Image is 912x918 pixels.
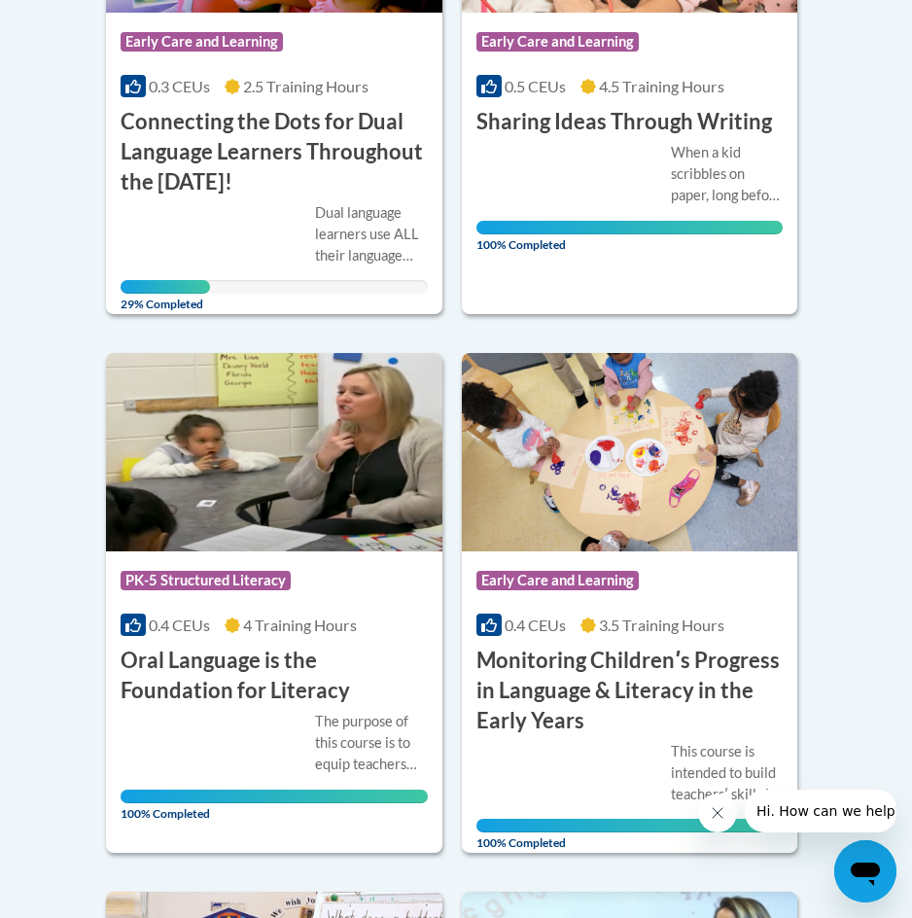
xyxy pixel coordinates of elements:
[505,77,566,95] span: 0.5 CEUs
[476,646,784,735] h3: Monitoring Childrenʹs Progress in Language & Literacy in the Early Years
[476,571,639,590] span: Early Care and Learning
[106,353,442,551] img: Course Logo
[243,77,368,95] span: 2.5 Training Hours
[698,794,737,832] iframe: Close message
[121,790,428,821] span: 100% Completed
[476,221,784,252] span: 100% Completed
[476,819,784,850] span: 100% Completed
[149,616,210,634] span: 0.4 CEUs
[671,142,784,206] div: When a kid scribbles on paper, long before they can write their letters, theyʹre starting to unde...
[121,280,210,294] div: Your progress
[476,107,772,137] h3: Sharing Ideas Through Writing
[121,280,210,311] span: 29% Completed
[243,616,357,634] span: 4 Training Hours
[834,840,896,902] iframe: Button to launch messaging window
[476,819,784,832] div: Your progress
[12,14,158,29] span: Hi. How can we help?
[462,353,798,853] a: Course LogoEarly Care and Learning0.4 CEUs3.5 Training Hours Monitoring Childrenʹs Progress in La...
[476,221,784,234] div: Your progress
[462,353,798,551] img: Course Logo
[599,616,724,634] span: 3.5 Training Hours
[315,202,428,266] div: Dual language learners use ALL their language resources to make meaning of their world and the ne...
[745,790,896,832] iframe: Message from company
[315,711,428,775] div: The purpose of this course is to equip teachers with the knowledge of the components of oral lang...
[106,353,442,853] a: Course LogoPK-5 Structured Literacy0.4 CEUs4 Training Hours Oral Language is the Foundation for L...
[149,77,210,95] span: 0.3 CEUs
[121,646,428,706] h3: Oral Language is the Foundation for Literacy
[121,107,428,196] h3: Connecting the Dots for Dual Language Learners Throughout the [DATE]!
[505,616,566,634] span: 0.4 CEUs
[121,790,428,803] div: Your progress
[476,32,639,52] span: Early Care and Learning
[121,32,283,52] span: Early Care and Learning
[121,571,291,590] span: PK-5 Structured Literacy
[599,77,724,95] span: 4.5 Training Hours
[671,741,784,805] div: This course is intended to build teachersʹ skills in monitoring/assessing childrenʹs developmenta...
